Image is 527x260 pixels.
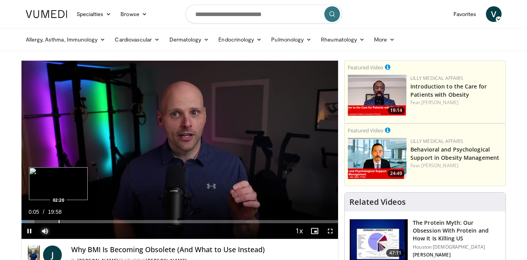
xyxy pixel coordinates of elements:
[413,252,501,258] p: [PERSON_NAME]
[369,32,399,47] a: More
[410,99,502,106] div: Feat.
[410,83,487,98] a: Introduction to the Care for Patients with Obesity
[22,220,338,223] div: Progress Bar
[348,75,406,116] img: acc2e291-ced4-4dd5-b17b-d06994da28f3.png.150x105_q85_crop-smart_upscale.png
[22,223,37,239] button: Pause
[165,32,214,47] a: Dermatology
[348,138,406,179] img: ba3304f6-7838-4e41-9c0f-2e31ebde6754.png.150x105_q85_crop-smart_upscale.png
[410,138,463,144] a: Lilly Medical Affairs
[348,64,383,71] small: Featured Video
[307,223,322,239] button: Enable picture-in-picture mode
[48,209,62,215] span: 19:58
[29,209,39,215] span: 0:05
[348,75,406,116] a: 19:14
[116,6,152,22] a: Browse
[72,6,116,22] a: Specialties
[413,244,501,250] p: Houston [DEMOGRAPHIC_DATA]
[21,32,110,47] a: Allergy, Asthma, Immunology
[421,99,459,106] a: [PERSON_NAME]
[266,32,316,47] a: Pulmonology
[110,32,164,47] a: Cardiovascular
[43,209,45,215] span: /
[26,10,67,18] img: VuMedi Logo
[410,162,502,169] div: Feat.
[71,246,332,254] h4: Why BMI Is Becoming Obsolete (And What to Use Instead)
[322,223,338,239] button: Fullscreen
[486,6,502,22] a: V
[22,61,338,239] video-js: Video Player
[348,127,383,134] small: Featured Video
[214,32,266,47] a: Endocrinology
[350,219,408,260] img: b7b8b05e-5021-418b-a89a-60a270e7cf82.150x105_q85_crop-smart_upscale.jpg
[29,167,88,200] img: image.jpeg
[449,6,481,22] a: Favorites
[37,223,53,239] button: Mute
[349,197,406,207] h4: Related Videos
[413,219,501,242] h3: The Protein Myth: Our Obsession With Protein and How It Is Killing US
[291,223,307,239] button: Playback Rate
[386,249,405,257] span: 47:11
[410,146,499,161] a: Behavioral and Psychological Support in Obesity Management
[388,170,405,177] span: 24:49
[410,75,463,81] a: Lilly Medical Affairs
[348,138,406,179] a: 24:49
[316,32,369,47] a: Rheumatology
[185,5,342,23] input: Search topics, interventions
[421,162,459,169] a: [PERSON_NAME]
[388,107,405,114] span: 19:14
